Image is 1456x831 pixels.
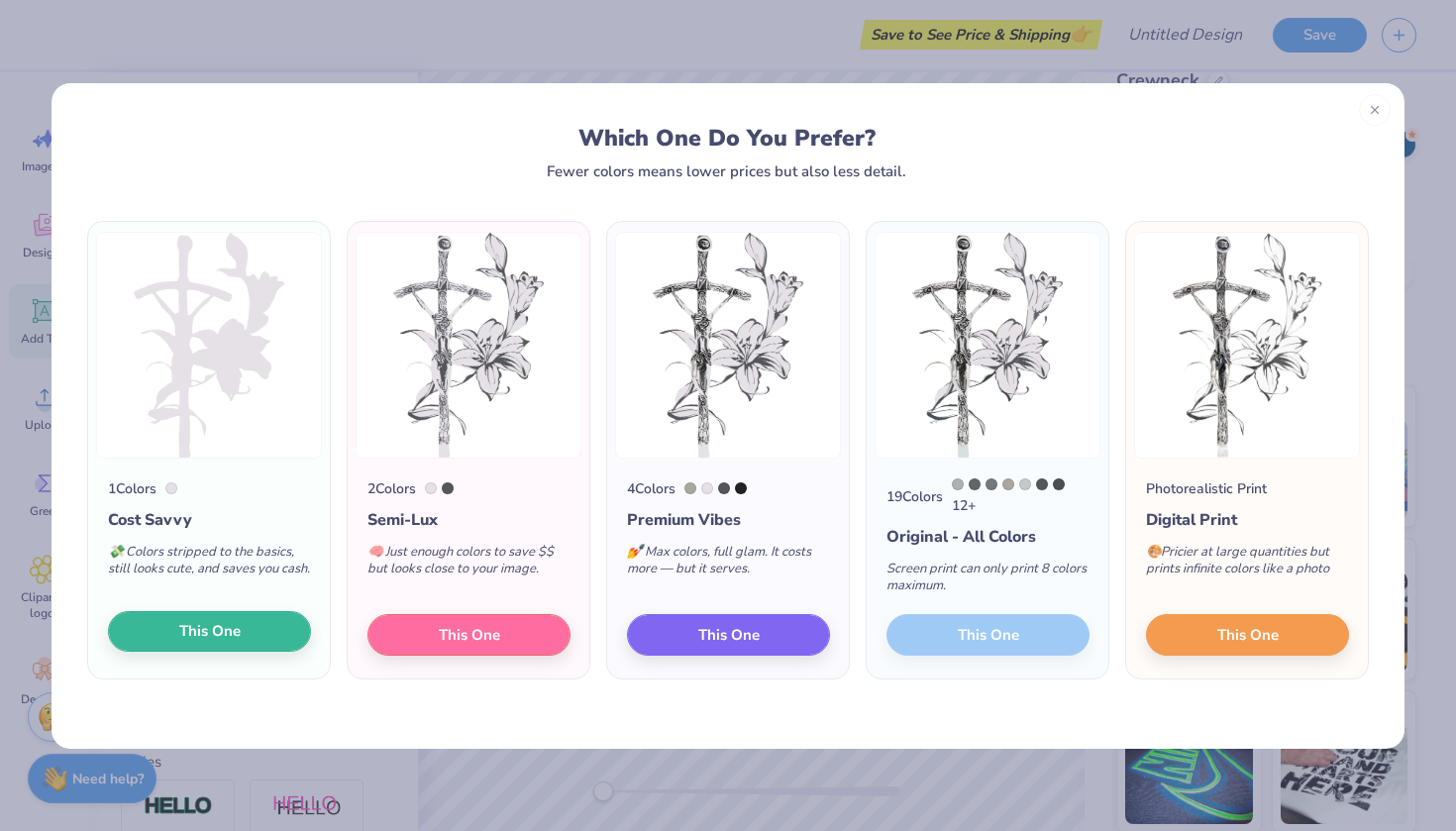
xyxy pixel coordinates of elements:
[179,620,241,643] span: This One
[165,482,177,494] div: 663 C
[1053,478,1065,490] div: 7540 C
[367,543,383,561] span: 🧠
[108,508,311,532] div: Cost Savvy
[1146,543,1162,561] span: 🎨
[1146,508,1349,532] div: Digital Print
[886,525,1090,549] div: Original - All Colors
[1002,478,1014,490] div: 414 C
[108,532,311,597] div: Colors stripped to the basics, still looks cute, and saves you cash.
[1217,623,1279,646] span: This One
[367,508,571,532] div: Semi-Lux
[108,543,124,561] span: 💸
[701,482,713,494] div: 663 C
[886,549,1090,614] div: Screen print can only print 8 colors maximum.
[875,232,1100,459] img: 19 color option
[356,232,581,459] img: 2 color option
[627,508,830,532] div: Premium Vibes
[367,532,571,597] div: Just enough colors to save $$ but looks close to your image.
[684,482,696,494] div: 414 C
[986,478,997,490] div: Cool Gray 9 C
[108,611,311,653] button: This One
[442,482,454,494] div: Cool Gray 11 C
[698,623,760,646] span: This One
[439,623,500,646] span: This One
[627,478,676,499] div: 4 Colors
[627,614,830,656] button: This One
[425,482,437,494] div: 663 C
[367,478,416,499] div: 2 Colors
[96,232,322,459] img: 1 color option
[952,478,1090,516] div: 12 +
[735,482,747,494] div: Neutral Black C
[886,486,943,507] div: 19 Colors
[627,532,830,597] div: Max colors, full glam. It costs more — but it serves.
[627,543,643,561] span: 💅
[952,478,964,490] div: Cool Gray 5 C
[1146,614,1349,656] button: This One
[106,125,1349,152] div: Which One Do You Prefer?
[969,478,981,490] div: Cool Gray 10 C
[1146,478,1267,499] div: Photorealistic Print
[108,478,156,499] div: 1 Colors
[367,614,571,656] button: This One
[547,163,906,179] div: Fewer colors means lower prices but also less detail.
[615,232,841,459] img: 4 color option
[718,482,730,494] div: Cool Gray 11 C
[1134,232,1360,459] img: Photorealistic preview
[1036,478,1048,490] div: Cool Gray 11 C
[1146,532,1349,597] div: Pricier at large quantities but prints infinite colors like a photo
[1019,478,1031,490] div: Cool Gray 3 C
